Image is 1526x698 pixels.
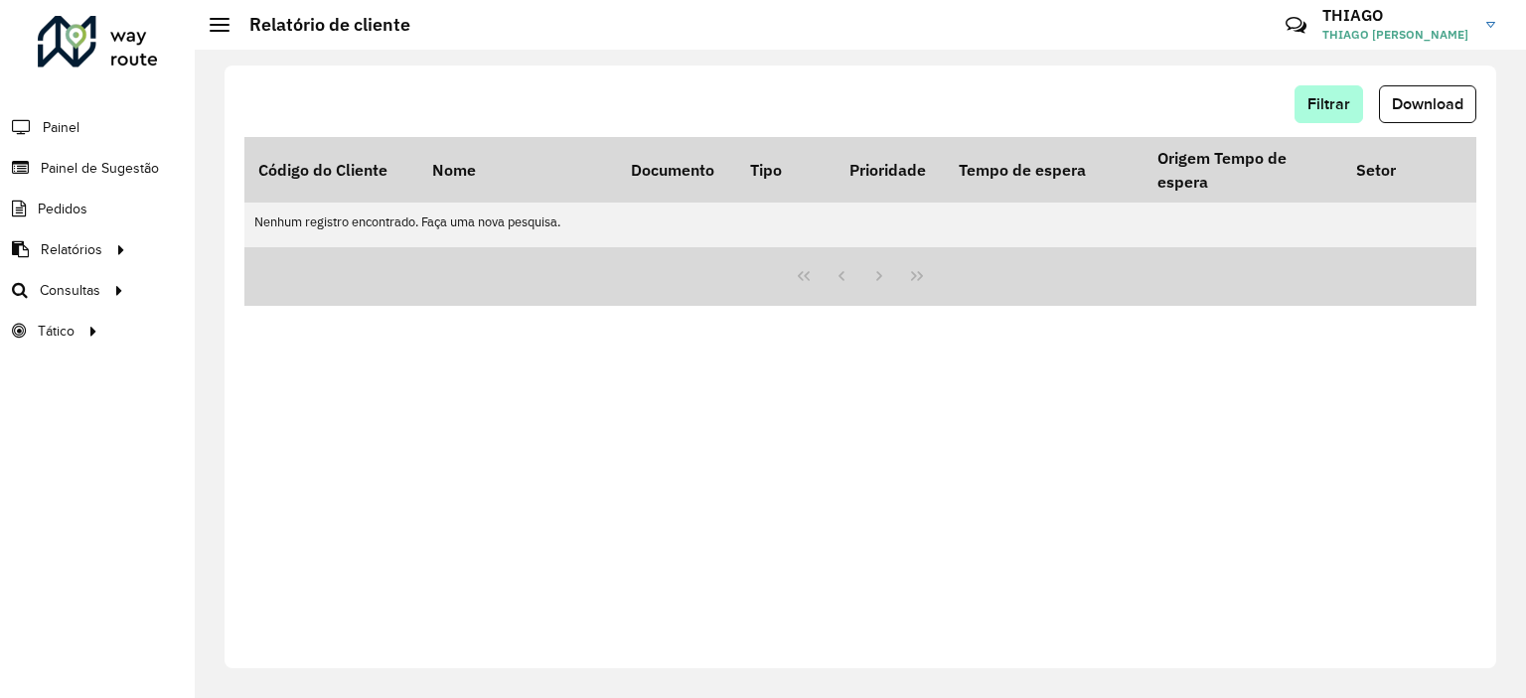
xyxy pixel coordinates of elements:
[41,158,159,179] span: Painel de Sugestão
[418,137,617,203] th: Nome
[41,239,102,260] span: Relatórios
[1322,6,1471,25] h3: THIAGO
[1307,95,1350,112] span: Filtrar
[736,137,836,203] th: Tipo
[43,117,79,138] span: Painel
[1295,85,1363,123] button: Filtrar
[38,321,75,342] span: Tático
[229,14,410,36] h2: Relatório de cliente
[244,137,418,203] th: Código do Cliente
[836,137,945,203] th: Prioridade
[38,199,87,219] span: Pedidos
[617,137,736,203] th: Documento
[1275,4,1317,47] a: Contato Rápido
[1392,95,1463,112] span: Download
[1322,26,1471,44] span: THIAGO [PERSON_NAME]
[1379,85,1476,123] button: Download
[945,137,1144,203] th: Tempo de espera
[40,280,100,301] span: Consultas
[1144,137,1342,203] th: Origem Tempo de espera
